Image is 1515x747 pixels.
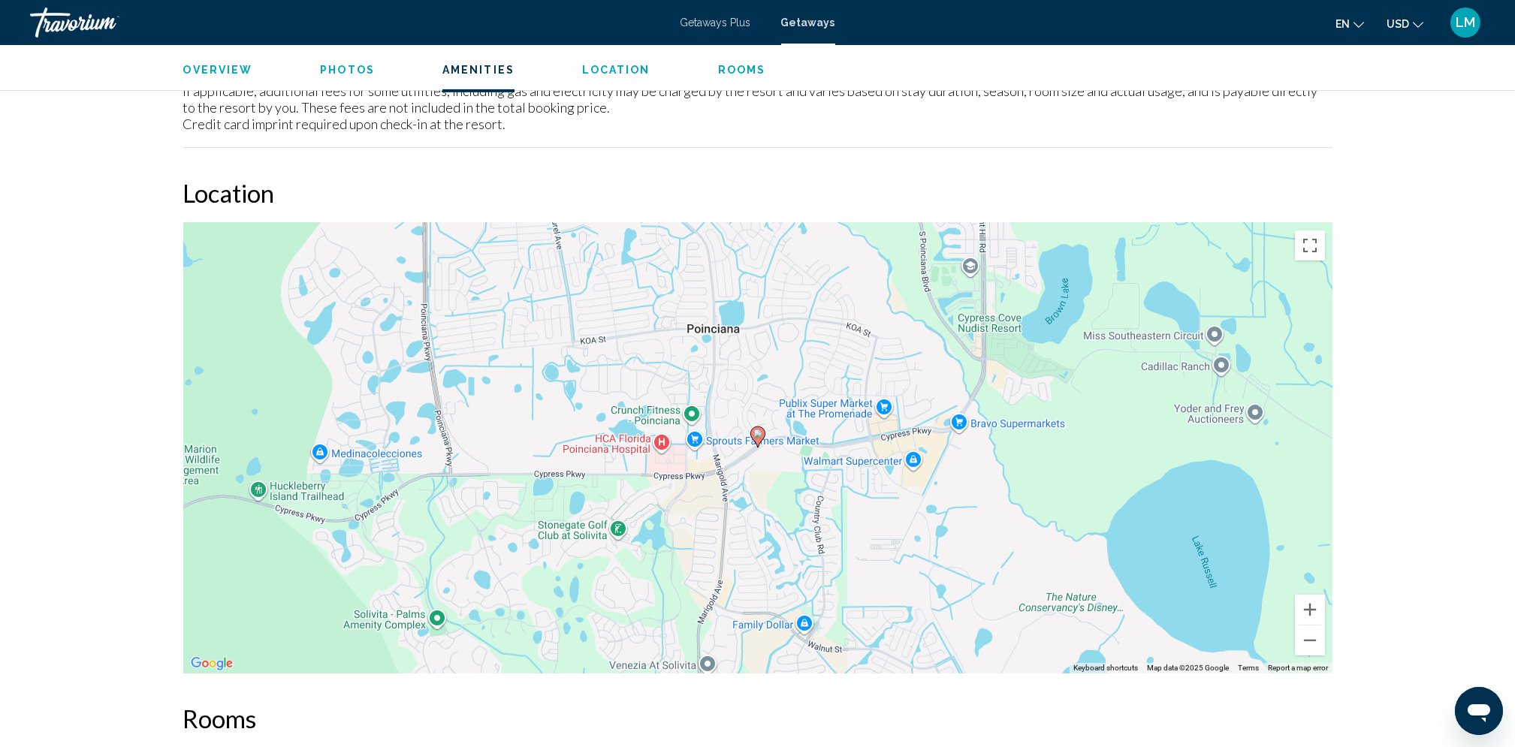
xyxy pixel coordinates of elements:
[1335,13,1364,35] button: Change language
[183,63,253,77] button: Overview
[1073,663,1138,673] button: Keyboard shortcuts
[718,64,766,76] span: Rooms
[187,654,237,673] img: Google
[183,64,253,76] span: Overview
[442,64,515,76] span: Amenities
[1387,13,1423,35] button: Change currency
[1295,625,1325,655] button: Zoom out
[1455,687,1503,735] iframe: Button to launch messaging window
[1295,230,1325,261] button: Toggle fullscreen view
[1268,664,1328,672] a: Report a map error
[183,178,1332,208] h2: Location
[442,63,515,77] button: Amenities
[320,64,375,76] span: Photos
[781,17,835,29] a: Getaways
[582,64,650,76] span: Location
[1387,18,1409,30] span: USD
[1147,664,1229,672] span: Map data ©2025 Google
[30,8,665,38] a: Travorium
[187,654,237,673] a: Open this area in Google Maps (opens a new window)
[582,63,650,77] button: Location
[1446,7,1485,38] button: User Menu
[183,703,1332,733] h2: Rooms
[1238,664,1259,672] a: Terms
[1335,18,1350,30] span: en
[320,63,375,77] button: Photos
[1456,15,1475,30] span: LM
[718,63,766,77] button: Rooms
[681,17,751,29] a: Getaways Plus
[1295,595,1325,625] button: Zoom in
